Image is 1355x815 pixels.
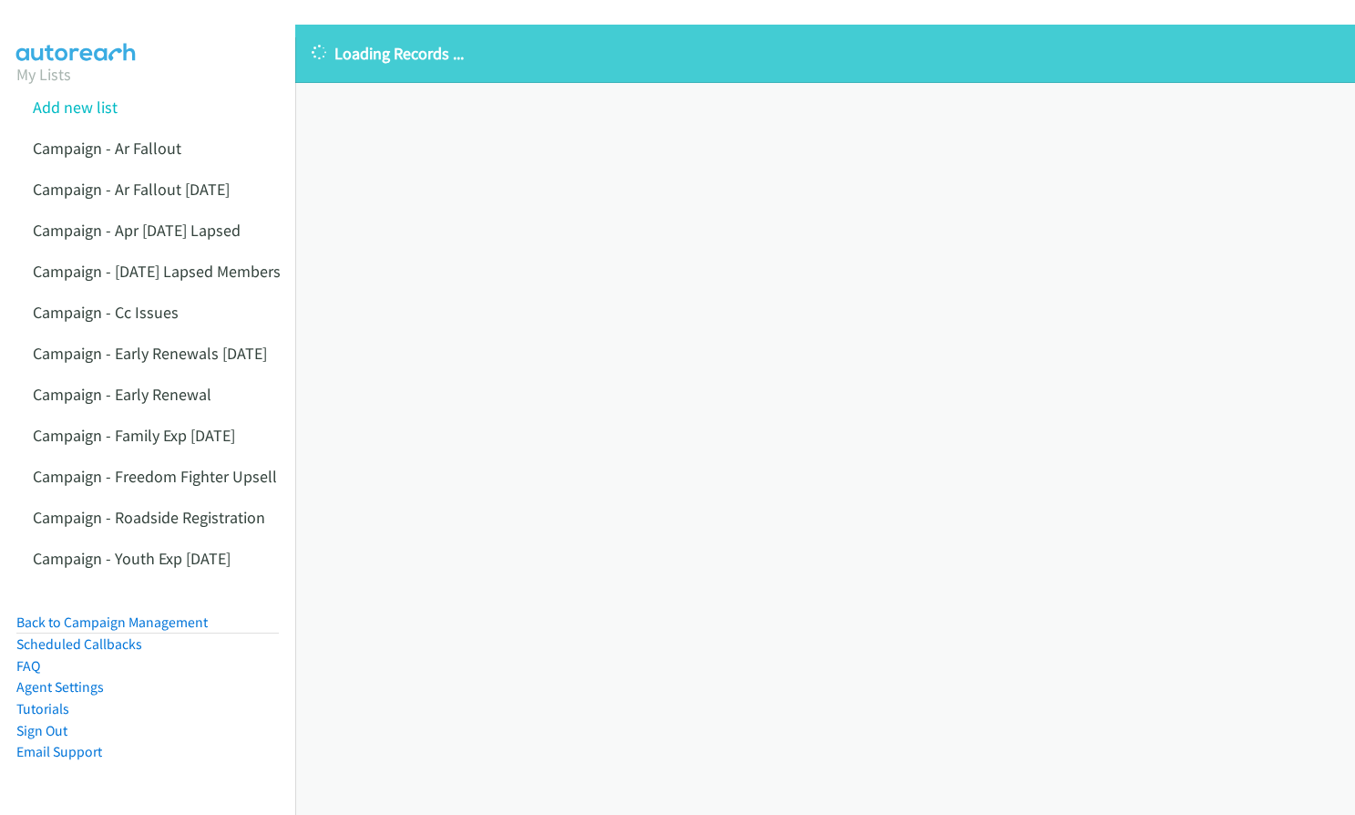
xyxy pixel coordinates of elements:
[33,302,179,323] a: Campaign - Cc Issues
[16,635,142,653] a: Scheduled Callbacks
[16,657,40,675] a: FAQ
[16,743,102,760] a: Email Support
[33,425,235,446] a: Campaign - Family Exp [DATE]
[33,261,281,282] a: Campaign - [DATE] Lapsed Members
[16,678,104,696] a: Agent Settings
[33,179,230,200] a: Campaign - Ar Fallout [DATE]
[16,722,67,739] a: Sign Out
[33,466,277,487] a: Campaign - Freedom Fighter Upsell
[33,384,211,405] a: Campaign - Early Renewal
[33,343,267,364] a: Campaign - Early Renewals [DATE]
[33,97,118,118] a: Add new list
[16,64,71,85] a: My Lists
[16,700,69,717] a: Tutorials
[33,138,181,159] a: Campaign - Ar Fallout
[312,41,1339,66] p: Loading Records ...
[16,614,208,631] a: Back to Campaign Management
[33,507,265,528] a: Campaign - Roadside Registration
[33,220,241,241] a: Campaign - Apr [DATE] Lapsed
[33,548,231,569] a: Campaign - Youth Exp [DATE]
